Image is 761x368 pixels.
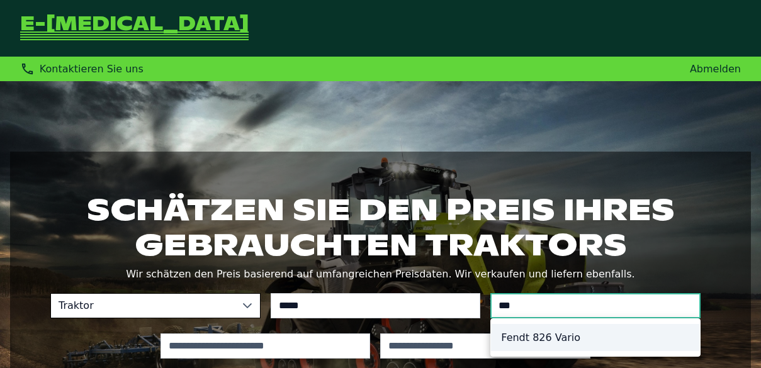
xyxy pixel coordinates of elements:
p: Wir schätzen den Preis basierend auf umfangreichen Preisdaten. Wir verkaufen und liefern ebenfalls. [50,265,711,283]
ul: Option List [491,319,700,356]
div: Kontaktieren Sie uns [20,62,144,76]
span: Traktor [51,294,235,318]
a: Zurück zur Startseite [20,15,249,42]
li: Fendt 826 Vario [491,324,700,351]
h1: Schätzen Sie den Preis Ihres gebrauchten Traktors [50,192,711,262]
a: Abmelden [690,63,741,75]
span: Kontaktieren Sie uns [40,63,144,75]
